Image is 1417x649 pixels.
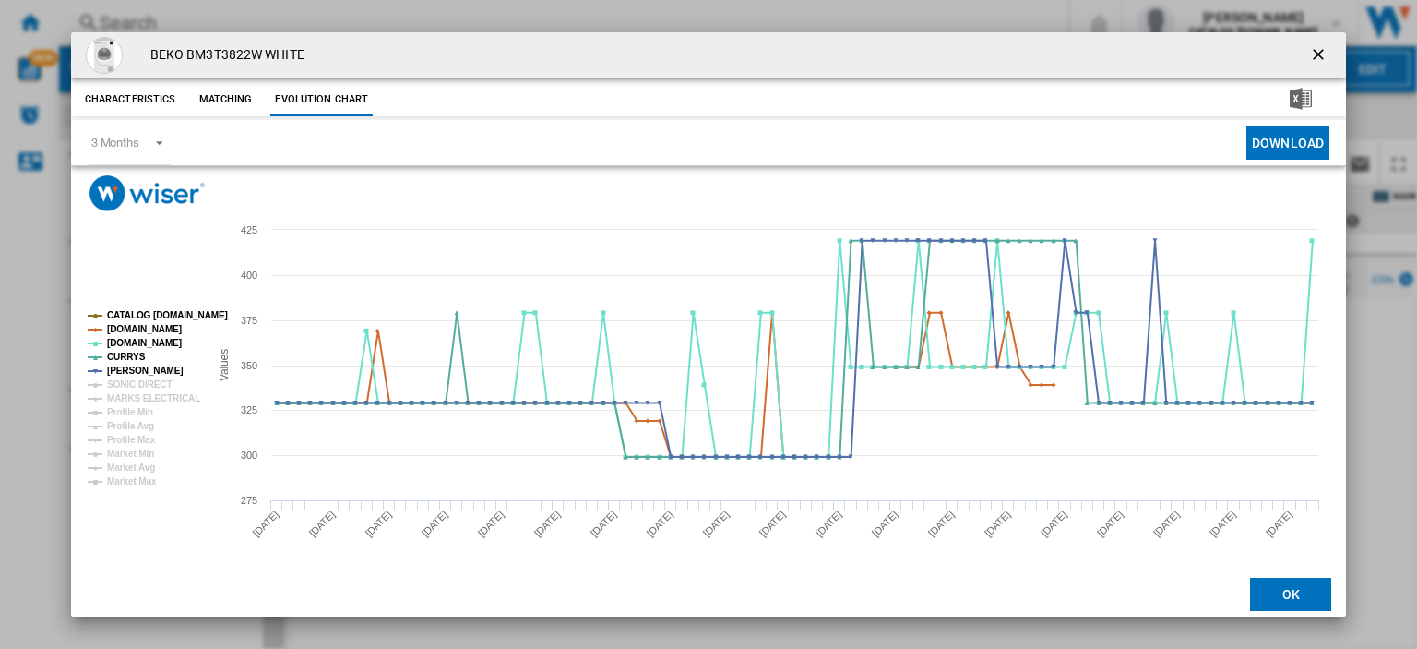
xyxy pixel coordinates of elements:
button: Evolution chart [270,83,373,116]
tspan: 300 [241,450,257,461]
tspan: [DOMAIN_NAME] [107,338,182,348]
tspan: [DATE] [926,509,957,539]
tspan: 275 [241,495,257,506]
tspan: 350 [241,360,257,371]
md-dialog: Product popup [71,32,1346,617]
button: getI18NText('BUTTONS.CLOSE_DIALOG') [1302,37,1339,74]
tspan: [DATE] [306,509,337,539]
tspan: CURRYS [107,352,146,362]
tspan: [DATE] [588,509,618,539]
tspan: [DATE] [870,509,900,539]
tspan: [DATE] [1264,509,1294,539]
tspan: [DATE] [1151,509,1182,539]
tspan: Values [218,349,231,381]
tspan: Profile Avg [107,421,154,431]
tspan: [DATE] [531,509,562,539]
tspan: Market Min [107,449,154,459]
tspan: [DATE] [1208,509,1238,539]
tspan: Market Avg [107,463,155,473]
button: Download [1246,126,1329,160]
img: logo_wiser_300x94.png [89,175,205,211]
ng-md-icon: getI18NText('BUTTONS.CLOSE_DIALOG') [1309,45,1331,67]
tspan: [DATE] [475,509,506,539]
tspan: [DATE] [982,509,1013,539]
tspan: [DATE] [757,509,788,539]
tspan: [DATE] [701,509,732,539]
img: 10266315 [86,37,123,74]
tspan: Market Max [107,476,157,487]
img: excel-24x24.png [1290,88,1312,110]
tspan: CATALOG [DOMAIN_NAME] [107,310,228,320]
tspan: [PERSON_NAME] [107,366,184,376]
div: 3 Months [91,136,139,150]
tspan: [DATE] [419,509,449,539]
tspan: Profile Min [107,407,153,417]
button: Download in Excel [1260,83,1341,116]
button: Characteristics [80,83,181,116]
h4: BEKO BM3T3822W WHITE [141,46,304,65]
button: OK [1250,577,1331,610]
tspan: [DATE] [1095,509,1125,539]
tspan: [DATE] [363,509,393,539]
tspan: 325 [241,404,257,415]
tspan: 425 [241,224,257,235]
tspan: MARKS ELECTRICAL [107,393,200,403]
tspan: Profile Max [107,435,156,445]
tspan: 375 [241,315,257,326]
tspan: 400 [241,270,257,281]
tspan: [DATE] [1039,509,1069,539]
tspan: [DATE] [814,509,844,539]
tspan: [DATE] [644,509,674,539]
tspan: SONIC DIRECT [107,379,172,390]
button: Matching [185,83,266,116]
tspan: [DATE] [250,509,280,539]
tspan: [DOMAIN_NAME] [107,324,182,334]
